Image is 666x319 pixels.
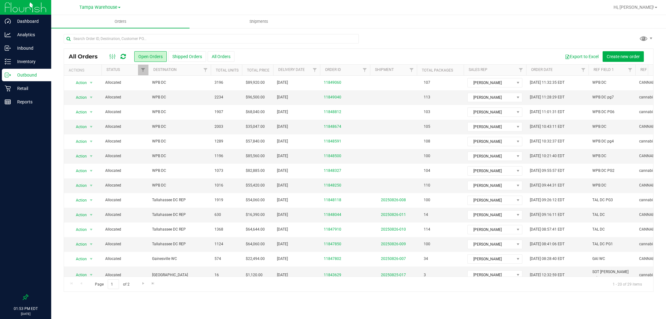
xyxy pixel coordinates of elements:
a: 11848812 [324,109,341,115]
button: Create new order [603,51,644,62]
input: Search Order ID, Destination, Customer PO... [64,34,359,43]
span: Action [70,255,87,263]
a: Status [106,67,120,72]
span: Allocated [105,212,145,218]
span: WPB DC [152,80,207,86]
span: select [87,78,95,87]
a: 20250826-010 [381,227,406,232]
span: 100 [421,196,433,205]
span: 3 [421,271,429,280]
span: select [87,108,95,117]
span: SOT [PERSON_NAME] coin [592,269,632,281]
span: [DATE] [277,182,288,188]
span: [DATE] [277,256,288,262]
span: Tallahassee DC REP [152,241,207,247]
span: select [87,167,95,175]
span: All Orders [69,53,104,60]
span: [DATE] 10:32:37 EDT [530,138,565,144]
p: Inventory [11,58,48,65]
p: Outbound [11,71,48,79]
div: Actions [69,68,99,72]
button: Export to Excel [561,51,603,62]
a: 20250826-008 [381,198,406,202]
iframe: Resource center unread badge [18,268,26,276]
span: Action [70,167,87,175]
span: cannabis [639,168,655,174]
inline-svg: Analytics [5,32,11,38]
span: Create new order [607,54,640,59]
p: Reports [11,98,48,106]
span: Allocated [105,124,145,130]
span: Orders [106,19,135,24]
span: $35,047.00 [246,124,265,130]
span: 630 [215,212,221,218]
span: $82,885.00 [246,168,265,174]
span: 108 [421,137,433,146]
span: $1,120.00 [246,272,263,278]
span: select [87,137,95,146]
span: [DATE] 09:16:11 EDT [530,212,565,218]
span: [PERSON_NAME] [468,78,514,87]
inline-svg: Retail [5,85,11,92]
span: WPB DC [152,94,207,100]
a: Filter [200,65,211,75]
p: Dashboard [11,17,48,25]
span: [PERSON_NAME] [468,225,514,234]
span: $64,644.00 [246,227,265,232]
a: Filter [360,65,370,75]
span: 114 [421,225,433,234]
span: 1289 [215,138,223,144]
a: 11848118 [324,197,341,203]
a: Filter [407,65,417,75]
span: 100 [421,152,433,161]
span: [DATE] 11:01:31 EDT [530,109,565,115]
span: 110 [421,181,433,190]
inline-svg: Dashboard [5,18,11,24]
span: [PERSON_NAME] [468,108,514,117]
span: 1196 [215,153,223,159]
span: Shipments [241,19,277,24]
inline-svg: Inbound [5,45,11,51]
a: Total Packages [422,68,453,72]
a: Shipments [190,15,328,28]
span: [DATE] 11:28:29 EDT [530,94,565,100]
a: Total Units [216,68,239,72]
span: Tallahassee DC REP [152,197,207,203]
span: TAL DC PG3 [592,197,613,203]
span: [DATE] [277,109,288,115]
a: Sales Rep [469,67,487,72]
inline-svg: Outbound [5,72,11,78]
span: select [87,240,95,249]
span: [DATE] 09:55:57 EDT [530,168,565,174]
a: Filter [310,65,320,75]
span: 574 [215,256,221,262]
span: 1919 [215,197,223,203]
span: Allocated [105,197,145,203]
a: 11849060 [324,80,341,86]
span: Allocated [105,168,145,174]
span: select [87,255,95,263]
span: cannabis [639,241,655,247]
span: [PERSON_NAME] [468,167,514,175]
p: Analytics [11,31,48,38]
a: Order Date [531,67,553,72]
span: Allocated [105,182,145,188]
span: CANNABIS [639,153,658,159]
span: 16 [215,272,219,278]
span: 105 [421,122,433,131]
span: Action [70,137,87,146]
span: Action [70,196,87,205]
a: 20250826-009 [381,242,406,246]
span: Action [70,240,87,249]
a: Orders [51,15,190,28]
span: Action [70,152,87,161]
span: Action [70,93,87,102]
span: Action [70,78,87,87]
span: 107 [421,78,433,87]
p: Retail [11,85,48,92]
a: Filter [625,65,635,75]
span: select [87,211,95,219]
span: [DATE] 10:43:11 EDT [530,124,565,130]
span: select [87,152,95,161]
span: WPB DC [592,80,606,86]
